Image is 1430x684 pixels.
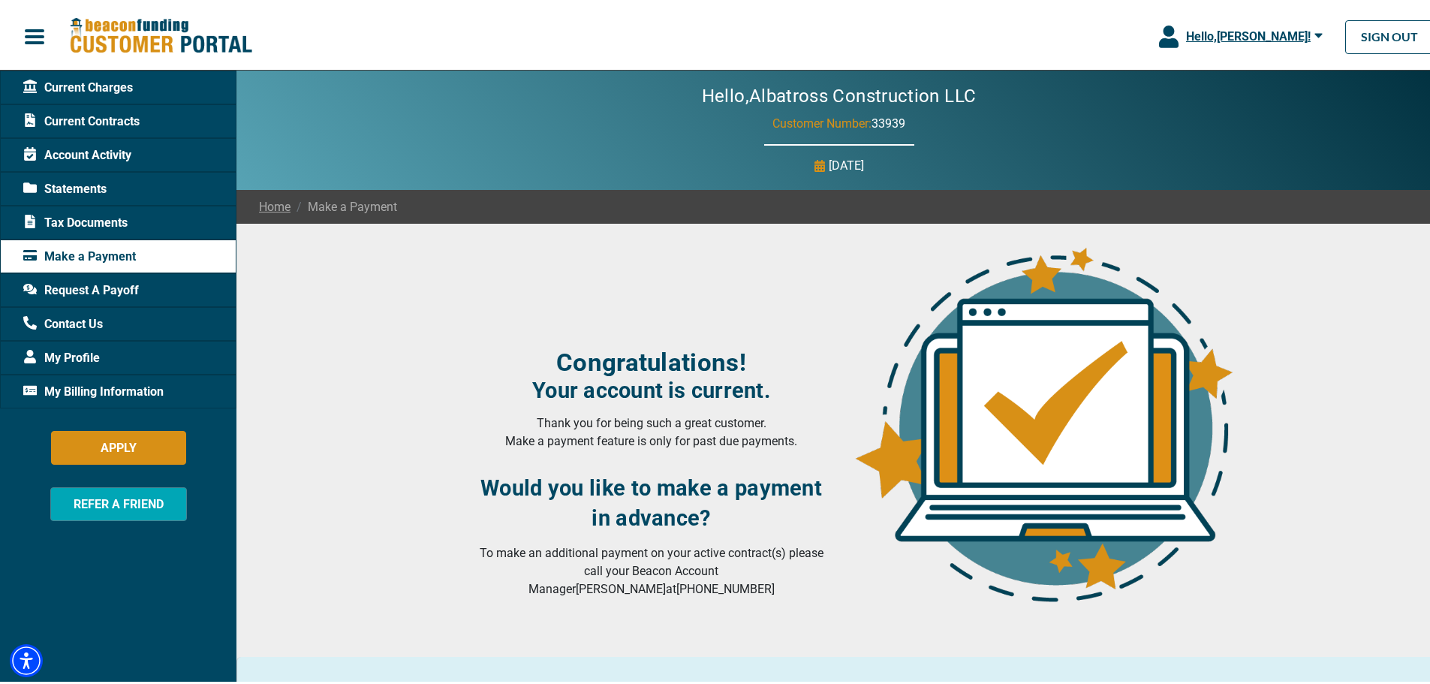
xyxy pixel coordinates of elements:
div: Accessibility Menu [10,641,43,674]
span: My Billing Information [23,380,164,398]
span: Account Activity [23,143,131,161]
span: Hello, [PERSON_NAME] ! [1186,26,1311,41]
img: Beacon Funding Customer Portal Logo [69,14,252,53]
a: Home [259,195,291,213]
span: Tax Documents [23,211,128,229]
h2: Hello, Albatross Construction LLC [657,83,1022,104]
h3: Would you like to make a payment in advance? [473,470,830,530]
button: REFER A FRIEND [50,484,187,518]
span: Contact Us [23,312,103,330]
span: Request A Payoff [23,279,139,297]
p: To make an additional payment on your active contract(s) please call your Beacon Account Manager ... [473,541,830,595]
img: account-upto-date.png [848,240,1237,599]
span: My Profile [23,346,100,364]
button: APPLY [51,428,186,462]
p: Thank you for being such a great customer. Make a payment feature is only for past due payments. [473,411,830,447]
h3: Congratulations! [473,345,830,375]
span: Make a Payment [23,245,136,263]
span: Statements [23,177,107,195]
span: Current Contracts [23,110,140,128]
span: Customer Number: [772,113,872,128]
span: Make a Payment [291,195,397,213]
span: 33939 [872,113,905,128]
h4: Your account is current. [473,375,830,400]
span: Current Charges [23,76,133,94]
p: [DATE] [829,154,864,172]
